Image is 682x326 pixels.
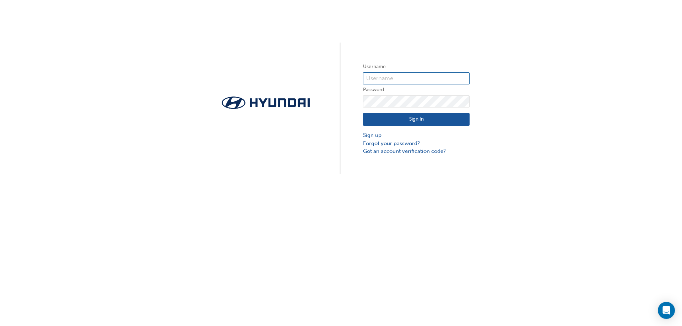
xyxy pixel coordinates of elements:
label: Password [363,85,470,94]
button: Sign In [363,113,470,126]
input: Username [363,72,470,84]
a: Forgot your password? [363,139,470,148]
img: Trak [212,94,319,111]
a: Got an account verification code? [363,147,470,155]
label: Username [363,62,470,71]
a: Sign up [363,131,470,139]
div: Open Intercom Messenger [658,302,675,319]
